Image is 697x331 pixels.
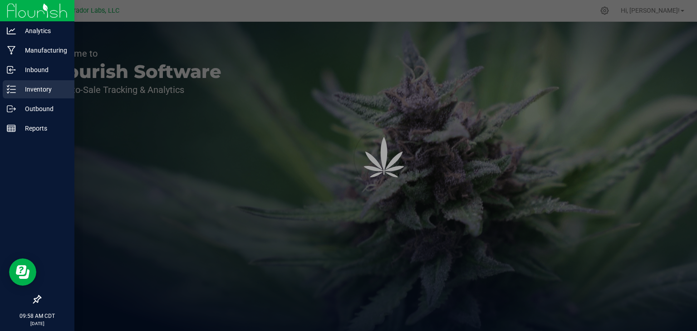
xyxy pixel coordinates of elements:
[9,258,36,286] iframe: Resource center
[7,85,16,94] inline-svg: Inventory
[16,64,70,75] p: Inbound
[7,26,16,35] inline-svg: Analytics
[7,65,16,74] inline-svg: Inbound
[7,46,16,55] inline-svg: Manufacturing
[4,320,70,327] p: [DATE]
[7,124,16,133] inline-svg: Reports
[16,123,70,134] p: Reports
[16,84,70,95] p: Inventory
[16,103,70,114] p: Outbound
[4,312,70,320] p: 09:58 AM CDT
[7,104,16,113] inline-svg: Outbound
[16,45,70,56] p: Manufacturing
[16,25,70,36] p: Analytics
